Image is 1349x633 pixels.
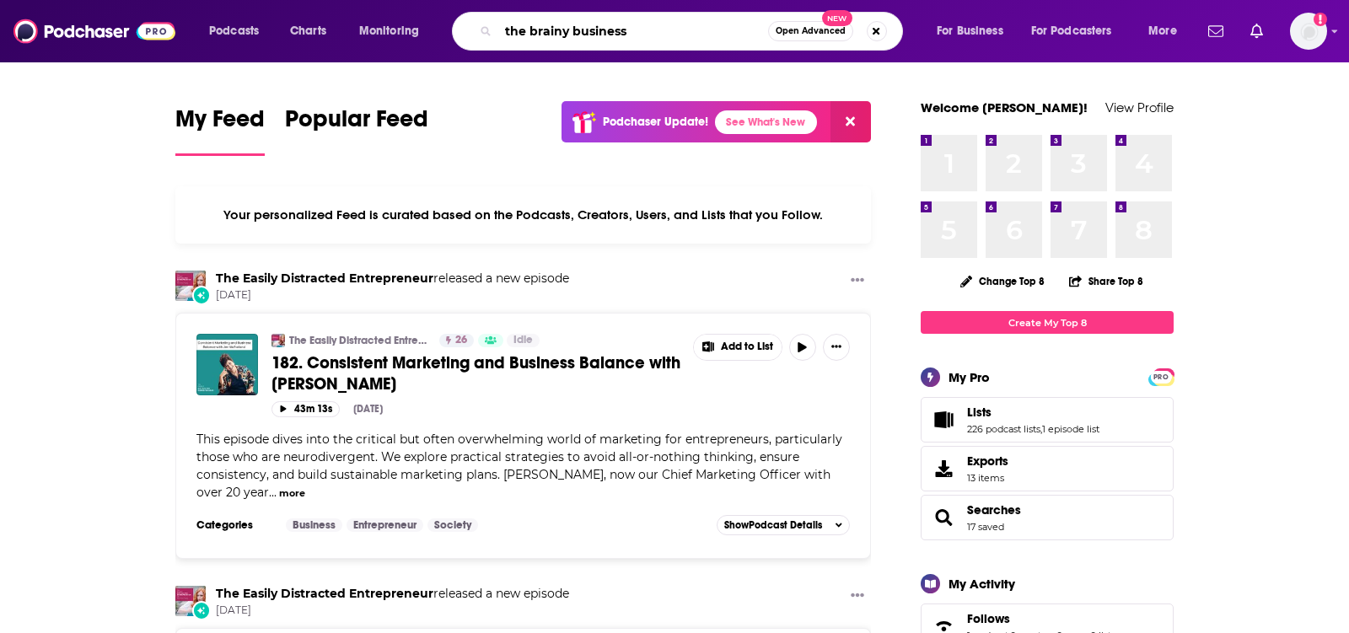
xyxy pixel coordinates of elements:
a: Lists [927,408,960,432]
a: PRO [1151,370,1171,383]
button: Show More Button [823,334,850,361]
a: Create My Top 8 [921,311,1174,334]
a: Entrepreneur [347,518,423,532]
span: This episode dives into the critical but often overwhelming world of marketing for entrepreneurs,... [196,432,842,500]
img: Podchaser - Follow, Share and Rate Podcasts [13,15,175,47]
h3: released a new episode [216,271,569,287]
a: Popular Feed [285,105,428,156]
span: Follows [967,611,1010,626]
span: Logged in as TeemsPR [1290,13,1327,50]
button: open menu [1137,18,1198,45]
a: Charts [279,18,336,45]
div: New Episode [192,286,211,304]
span: Lists [967,405,992,420]
div: [DATE] [353,403,383,415]
a: Society [427,518,478,532]
img: The Easily Distracted Entrepreneur [175,586,206,616]
a: Business [286,518,342,532]
a: Searches [927,506,960,529]
button: open menu [197,18,281,45]
span: For Business [937,19,1003,43]
a: 17 saved [967,521,1004,533]
span: Exports [967,453,1008,469]
a: Lists [967,405,1099,420]
span: Add to List [721,341,773,353]
span: Popular Feed [285,105,428,143]
a: Follows [967,611,1115,626]
button: Show More Button [844,271,871,292]
a: 182. Consistent Marketing and Business Balance with [PERSON_NAME] [271,352,681,394]
span: Idle [513,332,533,349]
a: Welcome [PERSON_NAME]! [921,99,1088,115]
span: More [1148,19,1177,43]
span: My Feed [175,105,265,143]
h3: Categories [196,518,272,532]
h3: released a new episode [216,586,569,602]
button: 43m 13s [271,401,340,417]
button: open menu [925,18,1024,45]
a: The Easily Distracted Entrepreneur [216,586,433,601]
button: Show More Button [844,586,871,607]
span: 13 items [967,472,1008,484]
span: Lists [921,397,1174,443]
div: Your personalized Feed is curated based on the Podcasts, Creators, Users, and Lists that you Follow. [175,186,871,244]
span: Monitoring [359,19,419,43]
a: Searches [967,502,1021,518]
span: [DATE] [216,603,569,618]
a: The Easily Distracted Entrepreneur [216,271,433,286]
span: 26 [455,332,467,349]
a: Exports [921,446,1174,491]
button: Show profile menu [1290,13,1327,50]
img: User Profile [1290,13,1327,50]
button: ShowPodcast Details [717,515,850,535]
span: Open Advanced [776,27,846,35]
span: For Podcasters [1031,19,1112,43]
div: My Activity [949,576,1015,592]
img: 182. Consistent Marketing and Business Balance with Jen McFarland [196,334,258,395]
a: 1 episode list [1042,423,1099,435]
a: Show notifications dropdown [1244,17,1270,46]
span: Show Podcast Details [724,519,822,531]
button: Change Top 8 [950,271,1055,292]
a: Show notifications dropdown [1201,17,1230,46]
a: See What's New [715,110,817,134]
img: The Easily Distracted Entrepreneur [175,271,206,301]
a: Idle [507,334,540,347]
span: PRO [1151,371,1171,384]
img: The Easily Distracted Entrepreneur [271,334,285,347]
div: New Episode [192,601,211,620]
span: Searches [921,495,1174,540]
button: Show More Button [694,335,782,360]
span: Podcasts [209,19,259,43]
span: 182. Consistent Marketing and Business Balance with [PERSON_NAME] [271,352,680,394]
a: 26 [439,334,474,347]
span: Charts [290,19,326,43]
button: open menu [1020,18,1137,45]
a: My Feed [175,105,265,156]
a: 226 podcast lists [967,423,1040,435]
span: [DATE] [216,288,569,303]
div: My Pro [949,369,990,385]
button: Share Top 8 [1068,265,1144,298]
span: Exports [927,457,960,480]
span: ... [269,485,277,500]
a: The Easily Distracted Entrepreneur [289,334,428,347]
button: more [279,486,305,501]
p: Podchaser Update! [603,115,708,129]
div: Search podcasts, credits, & more... [468,12,919,51]
input: Search podcasts, credits, & more... [498,18,768,45]
span: , [1040,423,1042,435]
a: View Profile [1105,99,1174,115]
span: New [822,10,852,26]
button: Open AdvancedNew [768,21,853,41]
button: open menu [347,18,441,45]
svg: Add a profile image [1314,13,1327,26]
